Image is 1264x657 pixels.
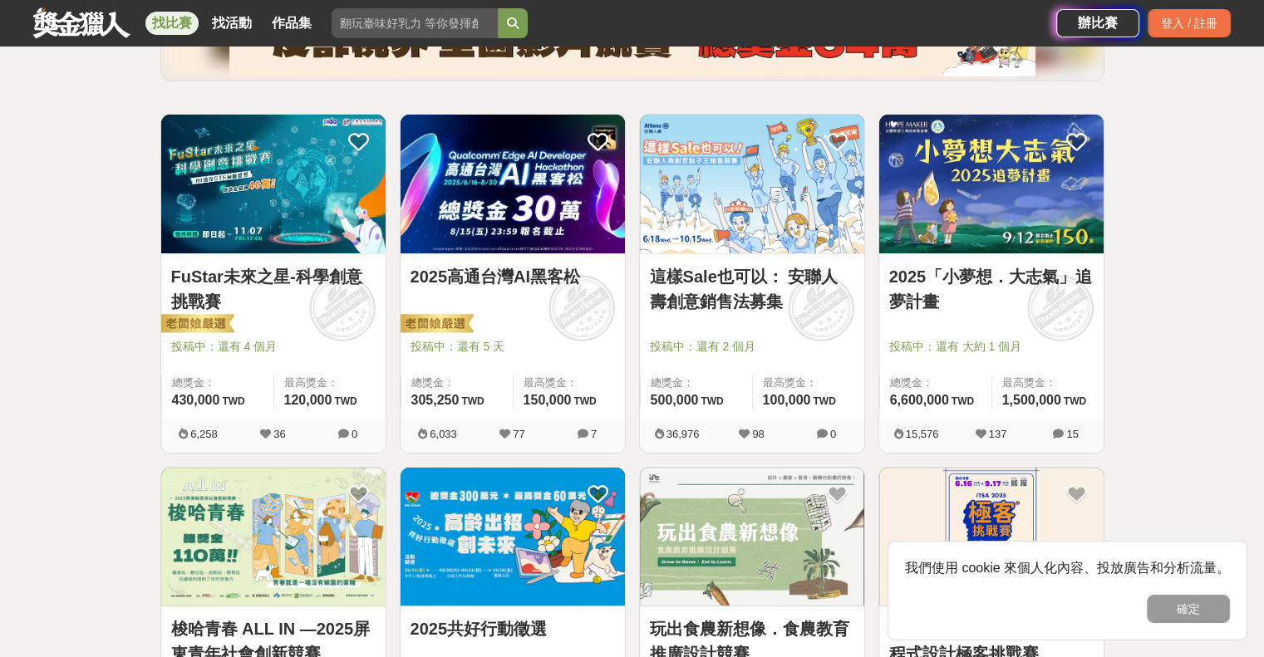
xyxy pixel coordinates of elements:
[890,375,981,391] span: 總獎金：
[172,393,220,407] span: 430,000
[352,428,357,440] span: 0
[172,375,263,391] span: 總獎金：
[640,115,864,253] img: Cover Image
[830,428,836,440] span: 0
[161,468,386,607] a: Cover Image
[158,313,234,336] img: 老闆娘嚴選
[145,12,199,35] a: 找比賽
[890,393,949,407] span: 6,600,000
[190,428,218,440] span: 6,258
[889,264,1094,314] a: 2025「小夢想．大志氣」追夢計畫
[401,115,625,253] img: Cover Image
[411,616,615,641] a: 2025共好行動徵選
[640,468,864,606] img: Cover Image
[650,338,854,355] span: 投稿中：還有 2 個月
[651,375,742,391] span: 總獎金：
[334,395,357,407] span: TWD
[701,395,723,407] span: TWD
[222,395,244,407] span: TWD
[591,428,597,440] span: 7
[573,395,596,407] span: TWD
[1064,395,1086,407] span: TWD
[952,395,974,407] span: TWD
[161,468,386,606] img: Cover Image
[1147,595,1230,623] button: 確定
[411,264,615,289] a: 2025高通台灣AI黑客松
[1056,9,1139,37] a: 辦比賽
[640,468,864,607] a: Cover Image
[284,393,332,407] span: 120,000
[524,393,572,407] span: 150,000
[161,115,386,253] img: Cover Image
[1148,9,1231,37] div: 登入 / 註冊
[763,393,811,407] span: 100,000
[879,468,1104,606] img: Cover Image
[651,393,699,407] span: 500,000
[524,375,615,391] span: 最高獎金：
[171,264,376,314] a: FuStar未來之星-科學創意挑戰賽
[906,428,939,440] span: 15,576
[332,8,498,38] input: 翻玩臺味好乳力 等你發揮創意！
[666,428,700,440] span: 36,976
[1066,428,1078,440] span: 15
[763,375,854,391] span: 最高獎金：
[513,428,524,440] span: 77
[205,12,258,35] a: 找活動
[989,428,1007,440] span: 137
[752,428,764,440] span: 98
[401,468,625,606] img: Cover Image
[640,115,864,254] a: Cover Image
[889,338,1094,355] span: 投稿中：還有 大約 1 個月
[284,375,376,391] span: 最高獎金：
[879,115,1104,254] a: Cover Image
[411,393,460,407] span: 305,250
[879,115,1104,253] img: Cover Image
[411,338,615,355] span: 投稿中：還有 5 天
[461,395,484,407] span: TWD
[430,428,457,440] span: 6,033
[650,264,854,314] a: 這樣Sale也可以： 安聯人壽創意銷售法募集
[171,338,376,355] span: 投稿中：還有 4 個月
[161,115,386,254] a: Cover Image
[879,468,1104,607] a: Cover Image
[813,395,835,407] span: TWD
[265,12,318,35] a: 作品集
[401,115,625,254] a: Cover Image
[411,375,503,391] span: 總獎金：
[273,428,285,440] span: 36
[1002,393,1061,407] span: 1,500,000
[1002,375,1094,391] span: 最高獎金：
[397,313,474,336] img: 老闆娘嚴選
[905,561,1230,575] span: 我們使用 cookie 來個人化內容、投放廣告和分析流量。
[401,468,625,607] a: Cover Image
